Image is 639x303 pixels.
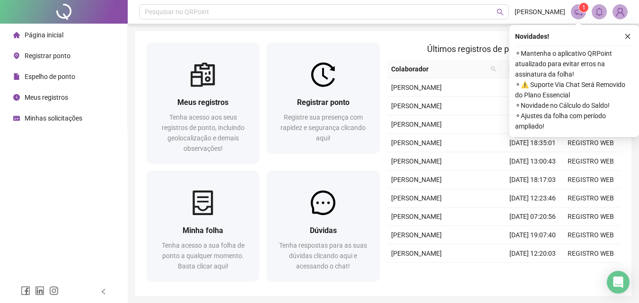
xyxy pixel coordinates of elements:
span: Dúvidas [310,226,337,235]
span: [PERSON_NAME] [391,176,442,183]
span: ⚬ Mantenha o aplicativo QRPoint atualizado para evitar erros na assinatura da folha! [515,48,633,79]
span: [PERSON_NAME] [391,231,442,239]
span: home [13,32,20,38]
td: [DATE] 08:29:35 [504,263,562,281]
td: [DATE] 18:57:41 [504,78,562,97]
div: Open Intercom Messenger [607,271,630,294]
td: [DATE] 13:00:43 [504,152,562,171]
td: [DATE] 12:23:46 [504,189,562,208]
td: REGISTRO WEB [562,226,620,244]
span: Meus registros [25,94,68,101]
span: 1 [582,4,586,11]
span: [PERSON_NAME] [391,121,442,128]
sup: 1 [579,3,588,12]
td: [DATE] 18:17:03 [504,171,562,189]
span: Colaborador [391,64,487,74]
span: Espelho de ponto [25,73,75,80]
span: [PERSON_NAME] [391,250,442,257]
span: bell [595,8,604,16]
th: Data/Hora [500,60,556,78]
span: Últimos registros de ponto sincronizados [427,44,580,54]
td: [DATE] 18:24:03 [504,97,562,115]
span: left [100,288,107,295]
span: [PERSON_NAME] [391,139,442,147]
span: environment [13,52,20,59]
span: [PERSON_NAME] [391,157,442,165]
span: Tenha acesso aos seus registros de ponto, incluindo geolocalização e demais observações! [162,113,245,152]
span: notification [574,8,583,16]
span: linkedin [35,286,44,295]
td: REGISTRO WEB [562,134,620,152]
td: REGISTRO WEB [562,244,620,263]
span: [PERSON_NAME] [391,84,442,91]
td: [DATE] 07:20:56 [504,208,562,226]
td: [DATE] 19:07:40 [504,226,562,244]
span: [PERSON_NAME] [391,102,442,110]
a: DúvidasTenha respostas para as suas dúvidas clicando aqui e acessando o chat! [267,171,379,281]
span: clock-circle [13,94,20,101]
span: instagram [49,286,59,295]
a: Registrar pontoRegistre sua presença com rapidez e segurança clicando aqui! [267,43,379,153]
span: Registre sua presença com rapidez e segurança clicando aqui! [280,113,366,142]
span: facebook [21,286,30,295]
a: Meus registrosTenha acesso aos seus registros de ponto, incluindo geolocalização e demais observa... [147,43,259,163]
td: REGISTRO WEB [562,152,620,171]
span: ⚬ Ajustes da folha com período ampliado! [515,111,633,131]
span: Página inicial [25,31,63,39]
img: 90375 [613,5,627,19]
span: file [13,73,20,80]
span: search [490,66,496,72]
span: ⚬ ⚠️ Suporte Via Chat Será Removido do Plano Essencial [515,79,633,100]
span: Novidades ! [515,31,549,42]
td: REGISTRO WEB [562,189,620,208]
span: Data/Hora [504,64,545,74]
span: ⚬ Novidade no Cálculo do Saldo! [515,100,633,111]
span: Registrar ponto [25,52,70,60]
td: [DATE] 12:20:03 [504,244,562,263]
span: [PERSON_NAME] [391,213,442,220]
span: close [624,33,631,40]
td: REGISTRO WEB [562,263,620,281]
span: [PERSON_NAME] [515,7,565,17]
td: [DATE] 18:35:01 [504,134,562,152]
span: search [489,62,498,76]
span: Tenha respostas para as suas dúvidas clicando aqui e acessando o chat! [279,242,367,270]
span: Minha folha [183,226,223,235]
td: REGISTRO WEB [562,171,620,189]
span: schedule [13,115,20,121]
span: search [497,9,504,16]
span: Minhas solicitações [25,114,82,122]
td: [DATE] 12:30:28 [504,115,562,134]
td: REGISTRO WEB [562,208,620,226]
a: Minha folhaTenha acesso a sua folha de ponto a qualquer momento. Basta clicar aqui! [147,171,259,281]
span: Tenha acesso a sua folha de ponto a qualquer momento. Basta clicar aqui! [162,242,245,270]
span: [PERSON_NAME] [391,194,442,202]
span: Meus registros [177,98,228,107]
span: Registrar ponto [297,98,350,107]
